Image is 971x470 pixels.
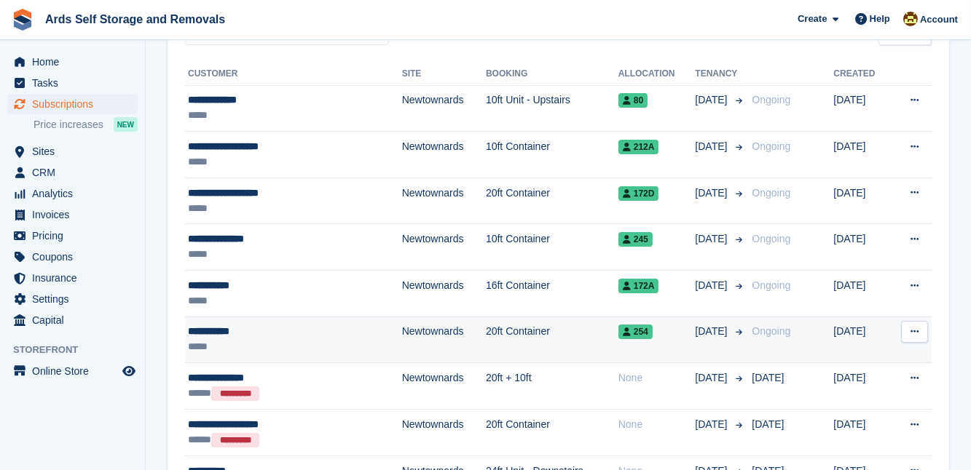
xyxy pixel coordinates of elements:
[7,289,138,309] a: menu
[833,316,890,363] td: [DATE]
[13,343,145,357] span: Storefront
[32,141,119,162] span: Sites
[7,162,138,183] a: menu
[752,140,790,152] span: Ongoing
[752,233,790,244] span: Ongoing
[402,224,486,271] td: Newtownards
[32,52,119,72] span: Home
[7,310,138,330] a: menu
[695,231,730,247] span: [DATE]
[32,268,119,288] span: Insurance
[695,63,746,86] th: Tenancy
[32,361,119,381] span: Online Store
[618,370,696,386] div: None
[7,361,138,381] a: menu
[185,63,402,86] th: Customer
[752,94,790,105] span: Ongoing
[32,310,119,330] span: Capital
[618,324,653,339] span: 254
[486,363,618,410] td: 20ft + 10ft
[486,224,618,271] td: 10ft Container
[32,73,119,93] span: Tasks
[12,9,34,31] img: stora-icon-8386f47178a22dfd0bd8f6a31ec36ba5ce8667c1dd55bd0f319d3a0aa187defe.svg
[695,139,730,154] span: [DATE]
[34,118,103,132] span: Price increases
[618,417,696,432] div: None
[402,271,486,317] td: Newtownards
[833,271,890,317] td: [DATE]
[402,63,486,86] th: Site
[618,279,659,293] span: 172A
[7,204,138,225] a: menu
[32,204,119,225] span: Invoices
[402,178,486,224] td: Newtownards
[833,410,890,456] td: [DATE]
[7,73,138,93] a: menu
[695,417,730,432] span: [DATE]
[7,94,138,114] a: menu
[402,363,486,410] td: Newtownards
[114,117,138,132] div: NEW
[695,370,730,386] span: [DATE]
[833,363,890,410] td: [DATE]
[695,92,730,108] span: [DATE]
[7,226,138,246] a: menu
[833,132,890,178] td: [DATE]
[870,12,890,26] span: Help
[618,93,648,108] span: 80
[486,132,618,178] td: 10ft Container
[920,12,958,27] span: Account
[402,410,486,456] td: Newtownards
[833,224,890,271] td: [DATE]
[833,63,890,86] th: Created
[402,132,486,178] td: Newtownards
[833,85,890,132] td: [DATE]
[695,324,730,339] span: [DATE]
[833,178,890,224] td: [DATE]
[752,372,784,383] span: [DATE]
[32,94,119,114] span: Subscriptions
[486,271,618,317] td: 16ft Container
[7,268,138,288] a: menu
[7,52,138,72] a: menu
[7,141,138,162] a: menu
[32,247,119,267] span: Coupons
[32,183,119,204] span: Analytics
[39,7,231,31] a: Ards Self Storage and Removals
[32,226,119,246] span: Pricing
[7,247,138,267] a: menu
[486,178,618,224] td: 20ft Container
[486,410,618,456] td: 20ft Container
[120,362,138,380] a: Preview store
[32,162,119,183] span: CRM
[486,316,618,363] td: 20ft Container
[752,325,790,337] span: Ongoing
[695,278,730,293] span: [DATE]
[32,289,119,309] span: Settings
[798,12,827,26] span: Create
[486,63,618,86] th: Booking
[752,187,790,199] span: Ongoing
[618,186,659,201] span: 172D
[903,12,918,26] img: Mark McFerran
[618,232,653,247] span: 245
[752,279,790,291] span: Ongoing
[7,183,138,204] a: menu
[402,316,486,363] td: Newtownards
[34,116,138,132] a: Price increases NEW
[695,186,730,201] span: [DATE]
[752,418,784,430] span: [DATE]
[618,140,659,154] span: 212A
[402,85,486,132] td: Newtownards
[486,85,618,132] td: 10ft Unit - Upstairs
[618,63,696,86] th: Allocation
